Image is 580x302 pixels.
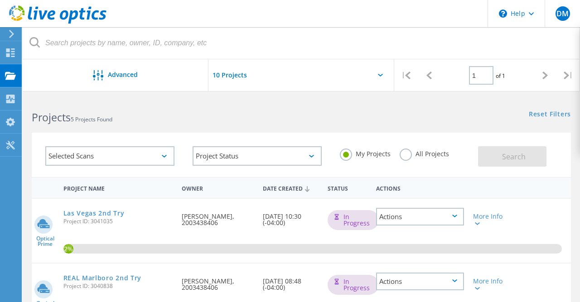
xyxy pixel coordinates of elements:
span: Project ID: 3040838 [63,283,173,289]
span: of 1 [496,72,505,80]
div: [DATE] 08:48 (-04:00) [258,264,323,300]
a: REAL Marlboro 2nd Try [63,275,142,281]
div: Project Name [59,179,178,196]
div: Status [323,179,372,196]
button: Search [478,146,546,167]
div: In Progress [328,210,379,230]
div: More Info [473,213,507,226]
div: Actions [376,273,464,290]
div: | [557,59,580,91]
div: [DATE] 10:30 (-04:00) [258,199,323,235]
div: In Progress [328,275,379,295]
a: Las Vegas 2nd Try [63,210,125,216]
div: Project Status [193,146,322,166]
label: My Projects [340,149,391,157]
span: 5 Projects Found [71,115,112,123]
div: [PERSON_NAME], 2003438406 [177,264,258,300]
svg: \n [499,10,507,18]
div: Owner [177,179,258,196]
span: Advanced [108,72,138,78]
div: Selected Scans [45,146,174,166]
b: Projects [32,110,71,125]
a: Reset Filters [529,111,571,119]
div: Date Created [258,179,323,197]
a: Live Optics Dashboard [9,19,106,25]
div: More Info [473,278,507,291]
div: [PERSON_NAME], 2003438406 [177,199,258,235]
div: | [394,59,417,91]
div: Actions [372,179,469,196]
span: 2% [63,244,73,252]
span: Project ID: 3041035 [63,219,173,224]
label: All Projects [400,149,449,157]
span: DM [556,10,569,17]
div: Actions [376,208,464,225]
span: Search [502,152,526,162]
span: Optical Prime [32,236,59,247]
